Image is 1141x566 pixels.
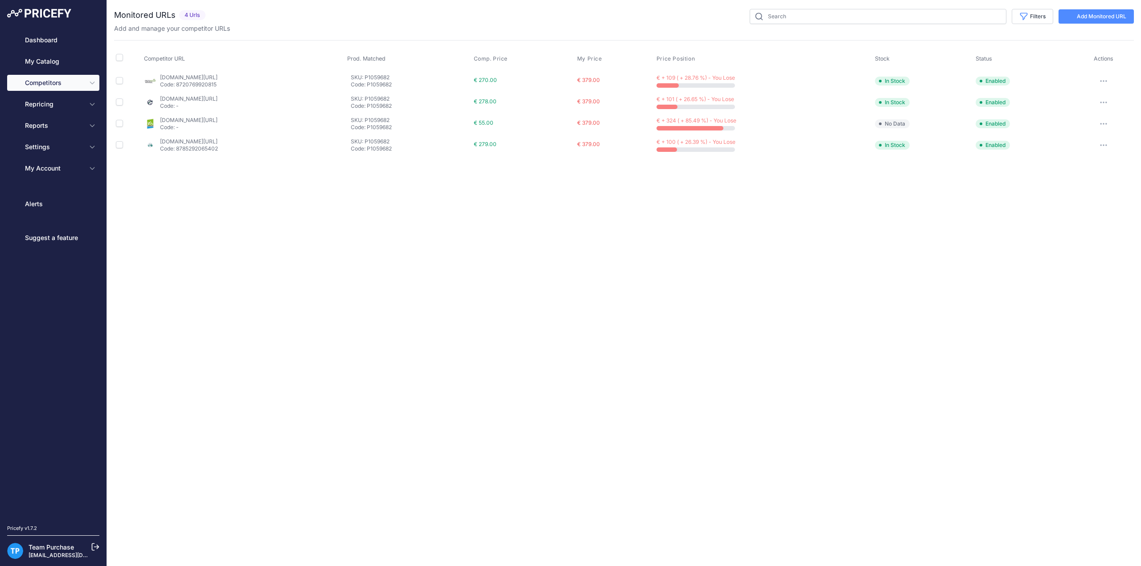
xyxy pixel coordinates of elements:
span: € 379.00 [577,141,600,147]
button: Settings [7,139,99,155]
span: € + 324 ( + 85.49 %) - You Lose [657,117,736,124]
button: Filters [1012,9,1053,24]
nav: Sidebar [7,32,99,514]
span: € 379.00 [577,77,600,83]
p: Code: P1059682 [351,81,470,88]
a: Suggest a feature [7,230,99,246]
a: Dashboard [7,32,99,48]
a: [DOMAIN_NAME][URL] [160,138,218,145]
p: Add and manage your competitor URLs [114,24,230,33]
span: € 270.00 [474,77,497,83]
button: Repricing [7,96,99,112]
span: Enabled [976,77,1010,86]
span: Reports [25,121,83,130]
p: Code: P1059682 [351,102,470,110]
span: € 379.00 [577,98,600,105]
p: Code: P1059682 [351,145,470,152]
img: Pricefy Logo [7,9,71,18]
span: In Stock [875,77,910,86]
span: Enabled [976,98,1010,107]
span: € + 100 ( + 26.39 %) - You Lose [657,138,735,145]
span: € 279.00 [474,141,497,147]
input: Search [750,9,1006,24]
a: [DOMAIN_NAME][URL] [160,95,218,102]
a: My Catalog [7,53,99,69]
span: My Price [577,55,602,62]
a: [EMAIL_ADDRESS][DOMAIN_NAME] [29,552,122,558]
span: No Data [875,119,910,128]
button: Comp. Price [474,55,510,62]
button: My Account [7,160,99,176]
p: SKU: P1059682 [351,95,470,102]
span: 4 Urls [179,10,205,20]
span: € + 101 ( + 26.65 %) - You Lose [657,96,734,102]
p: Code: - [160,124,218,131]
p: Code: 8720769920815 [160,81,218,88]
p: SKU: P1059682 [351,117,470,124]
a: Add Monitored URL [1059,9,1134,24]
span: Status [976,55,992,62]
a: Alerts [7,196,99,212]
a: [DOMAIN_NAME][URL] [160,74,218,81]
button: Competitors [7,75,99,91]
span: Competitors [25,78,83,87]
span: Enabled [976,141,1010,150]
span: Prod. Matched [347,55,386,62]
span: Repricing [25,100,83,109]
span: My Account [25,164,83,173]
span: Comp. Price [474,55,508,62]
p: SKU: P1059682 [351,138,470,145]
span: Settings [25,143,83,151]
span: Actions [1094,55,1113,62]
p: SKU: P1059682 [351,74,470,81]
span: € 379.00 [577,119,600,126]
h2: Monitored URLs [114,9,176,21]
span: Price Position [657,55,695,62]
span: € 278.00 [474,98,497,105]
button: My Price [577,55,604,62]
a: Team Purchase [29,543,74,551]
span: € + 109 ( + 28.76 %) - You Lose [657,74,735,81]
span: In Stock [875,141,910,150]
div: Pricefy v1.7.2 [7,525,37,532]
span: Enabled [976,119,1010,128]
p: Code: P1059682 [351,124,470,131]
span: Competitor URL [144,55,185,62]
button: Price Position [657,55,697,62]
span: € 55.00 [474,119,493,126]
p: Code: 8785292065402 [160,145,218,152]
p: Code: - [160,102,218,110]
button: Reports [7,118,99,134]
a: [DOMAIN_NAME][URL] [160,117,218,123]
span: In Stock [875,98,910,107]
span: Stock [875,55,890,62]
